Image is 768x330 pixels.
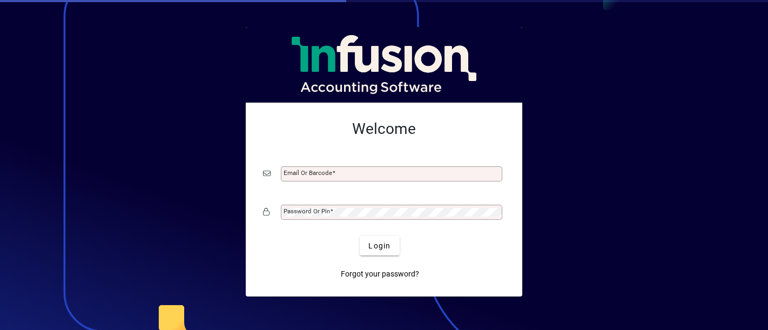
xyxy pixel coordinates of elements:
[341,268,419,280] span: Forgot your password?
[368,240,390,252] span: Login
[360,236,399,255] button: Login
[263,120,505,138] h2: Welcome
[284,207,330,215] mat-label: Password or Pin
[336,264,423,284] a: Forgot your password?
[284,169,332,177] mat-label: Email or Barcode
